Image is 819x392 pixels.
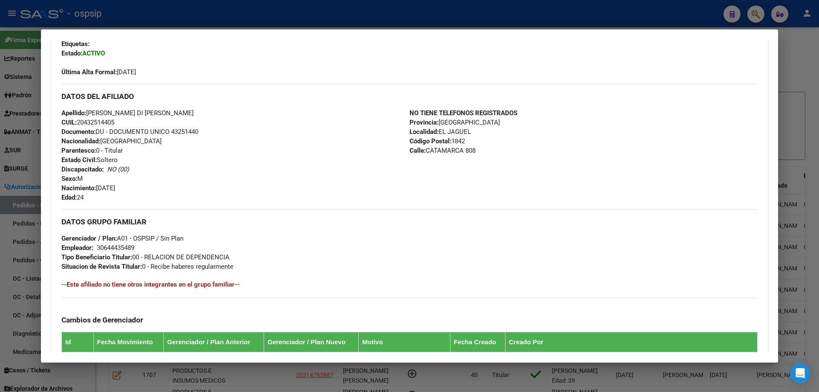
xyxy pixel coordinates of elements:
td: CREACION DE AFILIADO [359,352,450,369]
span: 0 - Titular [61,147,123,154]
strong: Código Postal: [409,137,451,145]
h3: DATOS DEL AFILIADO [61,92,758,101]
th: Gerenciador / Plan Anterior [164,332,264,352]
span: 0 - Recibe haberes regularmente [61,263,233,270]
h3: DATOS GRUPO FAMILIAR [61,217,758,226]
h3: Cambios de Gerenciador [61,315,758,325]
td: ( ) [264,352,359,369]
td: ( ) [164,352,264,369]
span: [PERSON_NAME] DI [PERSON_NAME] [61,109,194,117]
strong: Localidad: [409,128,439,136]
span: M [61,175,83,183]
span: CATAMARCA 808 [409,147,476,154]
div: Open Intercom Messenger [790,363,810,383]
strong: Apellido: [61,109,86,117]
span: 00 - RELACION DE DEPENDENCIA [61,253,229,261]
div: Datos de Empadronamiento [51,0,768,390]
th: Fecha Movimiento [93,332,163,352]
strong: CUIL: [61,119,77,126]
span: [GEOGRAPHIC_DATA] [409,119,500,126]
i: NO (00) [107,166,129,173]
strong: Provincia: [409,119,439,126]
strong: Calle: [409,147,426,154]
strong: Situacion de Revista Titular: [61,263,142,270]
strong: Gerenciador / Plan: [61,235,117,242]
span: DU - DOCUMENTO UNICO 43251440 [61,128,198,136]
strong: Discapacitado: [61,166,104,173]
strong: Tipo Beneficiario Titular: [61,253,132,261]
span: 1842 [409,137,465,145]
span: 24 [61,194,84,201]
span: [DATE] [61,184,115,192]
th: Fecha Creado [450,332,505,352]
strong: Empleador: [61,244,93,252]
h4: --Este afiliado no tiene otros integrantes en el grupo familiar-- [61,280,758,289]
td: [DATE] [450,352,505,369]
span: [GEOGRAPHIC_DATA] [61,137,162,145]
td: [DATE] [93,352,163,369]
strong: Última Alta Formal: [61,68,117,76]
th: Motivo [359,332,450,352]
th: Creado Por [505,332,758,352]
span: [DATE] [61,68,136,76]
td: [PERSON_NAME] - [PERSON_NAME][EMAIL_ADDRESS][DOMAIN_NAME] [505,352,758,369]
th: Id [62,332,94,352]
strong: Estado: [61,49,82,57]
strong: Parentesco: [61,147,96,154]
strong: Sexo: [61,175,77,183]
span: Soltero [61,156,118,164]
strong: Nacionalidad: [61,137,100,145]
strong: Documento: [61,128,96,136]
strong: ACTIVO [82,49,105,57]
strong: Edad: [61,194,77,201]
strong: NO TIENE TELEFONOS REGISTRADOS [409,109,517,117]
strong: Etiquetas: [61,40,90,48]
span: 20432514405 [61,119,114,126]
strong: Nacimiento: [61,184,96,192]
strong: Estado Civil: [61,156,97,164]
div: 30644435489 [97,243,134,253]
span: A01 - OSPSIP / Sin Plan [61,235,183,242]
span: EL JAGUEL [409,128,471,136]
th: Gerenciador / Plan Nuevo [264,332,359,352]
td: 237416 [62,352,94,369]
